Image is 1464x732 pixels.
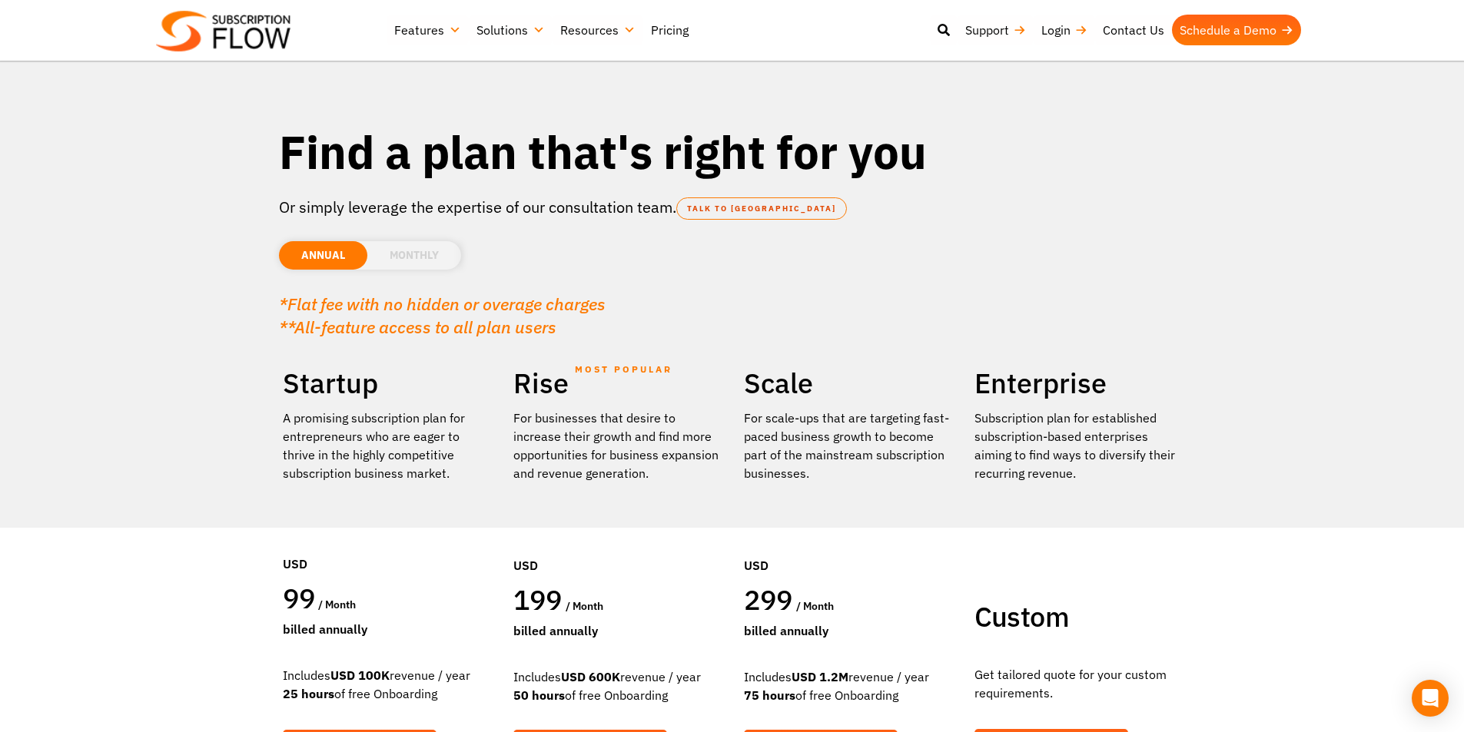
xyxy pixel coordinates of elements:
[1034,15,1095,45] a: Login
[974,409,1182,482] p: Subscription plan for established subscription-based enterprises aiming to find ways to diversify...
[575,352,672,387] span: MOST POPULAR
[279,196,1186,219] p: Or simply leverage the expertise of our consultation team.
[676,197,847,220] a: TALK TO [GEOGRAPHIC_DATA]
[1172,15,1301,45] a: Schedule a Demo
[744,366,951,401] h2: Scale
[367,241,461,270] li: MONTHLY
[744,621,951,640] div: Billed Annually
[387,15,469,45] a: Features
[513,621,721,640] div: Billed Annually
[283,508,490,581] div: USD
[796,599,834,613] span: / month
[279,241,367,270] li: ANNUAL
[513,687,565,703] strong: 50 hours
[553,15,643,45] a: Resources
[283,366,490,401] h2: Startup
[974,366,1182,401] h2: Enterprise
[1412,680,1449,717] div: Open Intercom Messenger
[958,15,1034,45] a: Support
[283,409,490,482] p: A promising subscription plan for entrepreneurs who are eager to thrive in the highly competitive...
[744,687,795,703] strong: 75 hours
[279,123,1186,181] h1: Find a plan that's right for you
[283,666,490,703] div: Includes revenue / year of free Onboarding
[279,316,556,338] em: **All-feature access to all plan users
[561,669,620,684] strong: USD 600K
[318,598,356,611] span: / month
[513,366,721,401] h2: Rise
[330,667,390,683] strong: USD 100K
[279,293,606,315] em: *Flat fee with no hidden or overage charges
[792,669,848,684] strong: USD 1.2M
[974,665,1182,702] p: Get tailored quote for your custom requirements.
[513,581,563,618] span: 199
[744,581,793,618] span: 299
[513,409,721,482] div: For businesses that desire to increase their growth and find more opportunities for business expa...
[744,510,951,582] div: USD
[566,599,603,613] span: / month
[643,15,696,45] a: Pricing
[283,580,316,616] span: 99
[974,598,1069,634] span: Custom
[744,409,951,482] div: For scale-ups that are targeting fast-paced business growth to become part of the mainstream subs...
[744,667,951,704] div: Includes revenue / year of free Onboarding
[1095,15,1172,45] a: Contact Us
[513,667,721,704] div: Includes revenue / year of free Onboarding
[156,11,290,51] img: Subscriptionflow
[469,15,553,45] a: Solutions
[283,686,334,701] strong: 25 hours
[283,620,490,638] div: Billed Annually
[513,510,721,582] div: USD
